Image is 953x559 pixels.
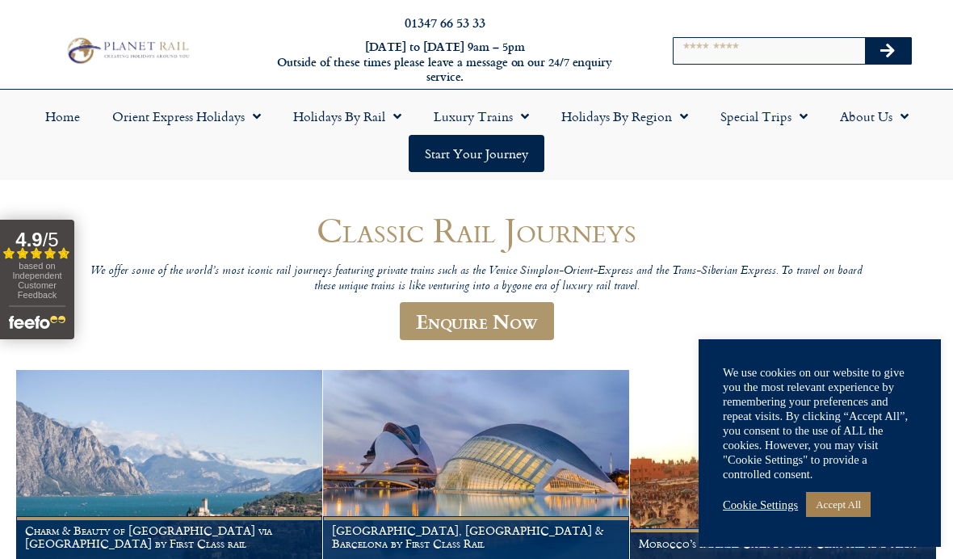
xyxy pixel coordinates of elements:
[277,98,418,135] a: Holidays by Rail
[332,524,620,550] h1: [GEOGRAPHIC_DATA], [GEOGRAPHIC_DATA] & Barcelona by First Class Rail
[258,40,632,85] h6: [DATE] to [DATE] 9am – 5pm Outside of these times please leave a message on our 24/7 enquiry serv...
[418,98,545,135] a: Luxury Trains
[824,98,925,135] a: About Us
[25,524,313,550] h1: Charm & Beauty of [GEOGRAPHIC_DATA] via [GEOGRAPHIC_DATA] by First Class rail
[723,498,798,512] a: Cookie Settings
[405,13,485,32] a: 01347 66 53 33
[704,98,824,135] a: Special Trips
[639,537,927,550] h1: Morocco’s Imperial Cities by First Class rail and ferry
[8,98,945,172] nav: Menu
[89,211,864,249] h1: Classic Rail Journeys
[409,135,544,172] a: Start your Journey
[29,98,96,135] a: Home
[89,264,864,294] p: We offer some of the world’s most iconic rail journeys featuring private trains such as the Venic...
[62,35,191,66] img: Planet Rail Train Holidays Logo
[865,38,912,64] button: Search
[806,492,871,517] a: Accept All
[545,98,704,135] a: Holidays by Region
[723,365,917,481] div: We use cookies on our website to give you the most relevant experience by remembering your prefer...
[96,98,277,135] a: Orient Express Holidays
[400,302,554,340] a: Enquire Now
